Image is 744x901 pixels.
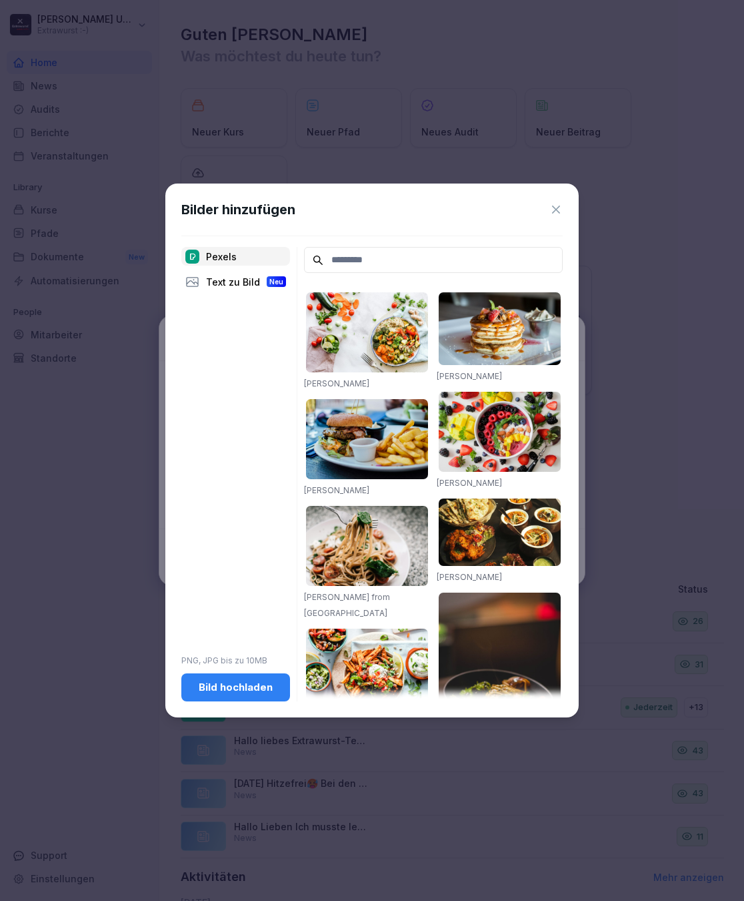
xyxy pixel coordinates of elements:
[181,247,290,266] div: Pexels
[304,592,390,618] a: [PERSON_NAME] from [GEOGRAPHIC_DATA]
[304,485,369,495] a: [PERSON_NAME]
[181,200,295,220] h1: Bilder hinzufügen
[439,392,561,472] img: pexels-photo-1099680.jpeg
[439,593,561,778] img: pexels-photo-842571.jpeg
[267,276,286,287] div: Neu
[439,292,561,365] img: pexels-photo-376464.jpeg
[304,378,369,388] a: [PERSON_NAME]
[306,399,428,479] img: pexels-photo-70497.jpeg
[306,292,428,372] img: pexels-photo-1640777.jpeg
[185,250,199,264] img: pexels.png
[437,371,502,381] a: [PERSON_NAME]
[306,506,428,586] img: pexels-photo-1279330.jpeg
[192,680,279,695] div: Bild hochladen
[306,629,428,719] img: pexels-photo-1640772.jpeg
[437,478,502,488] a: [PERSON_NAME]
[181,673,290,701] button: Bild hochladen
[181,272,290,291] div: Text zu Bild
[439,499,561,565] img: pexels-photo-958545.jpeg
[437,572,502,582] a: [PERSON_NAME]
[181,655,290,667] p: PNG, JPG bis zu 10MB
